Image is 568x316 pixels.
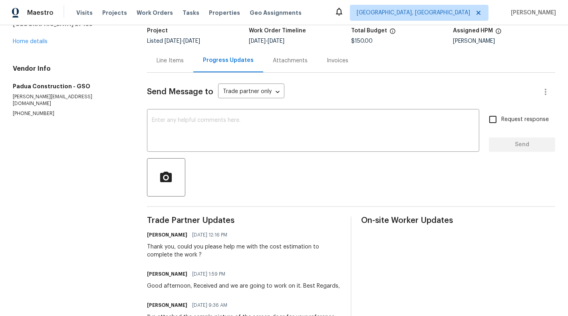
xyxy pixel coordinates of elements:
[13,39,48,44] a: Home details
[209,9,240,17] span: Properties
[249,38,284,44] span: -
[147,282,340,290] div: Good afternoon, Received and we are going to work on it. Best Regards,
[351,28,387,34] h5: Total Budget
[27,9,54,17] span: Maestro
[250,9,302,17] span: Geo Assignments
[351,38,373,44] span: $150.00
[273,57,308,65] div: Attachments
[249,28,306,34] h5: Work Order Timeline
[508,9,556,17] span: [PERSON_NAME]
[361,217,555,225] span: On-site Worker Updates
[147,301,187,309] h6: [PERSON_NAME]
[192,231,227,239] span: [DATE] 12:16 PM
[268,38,284,44] span: [DATE]
[165,38,181,44] span: [DATE]
[249,38,266,44] span: [DATE]
[147,88,213,96] span: Send Message to
[13,82,128,90] h5: Padua Construction - GSO
[389,28,396,38] span: The total cost of line items that have been proposed by Opendoor. This sum includes line items th...
[327,57,348,65] div: Invoices
[13,93,128,107] p: [PERSON_NAME][EMAIL_ADDRESS][DOMAIN_NAME]
[501,115,549,124] span: Request response
[147,270,187,278] h6: [PERSON_NAME]
[203,56,254,64] div: Progress Updates
[13,110,128,117] p: [PHONE_NUMBER]
[218,85,284,99] div: Trade partner only
[147,217,341,225] span: Trade Partner Updates
[147,28,168,34] h5: Project
[165,38,200,44] span: -
[147,38,200,44] span: Listed
[192,301,227,309] span: [DATE] 9:36 AM
[102,9,127,17] span: Projects
[453,38,555,44] div: [PERSON_NAME]
[495,28,502,38] span: The hpm assigned to this work order.
[183,10,199,16] span: Tasks
[357,9,470,17] span: [GEOGRAPHIC_DATA], [GEOGRAPHIC_DATA]
[183,38,200,44] span: [DATE]
[137,9,173,17] span: Work Orders
[157,57,184,65] div: Line Items
[147,243,341,259] div: Thank you, could you please help me with the cost estimation to complete the work ?
[453,28,493,34] h5: Assigned HPM
[192,270,225,278] span: [DATE] 1:59 PM
[13,65,128,73] h4: Vendor Info
[76,9,93,17] span: Visits
[147,231,187,239] h6: [PERSON_NAME]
